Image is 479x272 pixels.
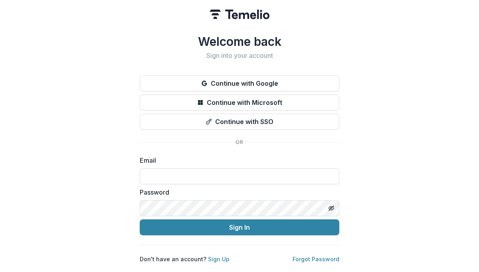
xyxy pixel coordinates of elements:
[325,202,338,215] button: Toggle password visibility
[140,52,339,59] h2: Sign into your account
[140,114,339,130] button: Continue with SSO
[140,95,339,110] button: Continue with Microsoft
[210,10,269,19] img: Temelio
[208,256,230,262] a: Sign Up
[293,256,339,262] a: Forgot Password
[140,34,339,49] h1: Welcome back
[140,187,335,197] label: Password
[140,255,230,263] p: Don't have an account?
[140,75,339,91] button: Continue with Google
[140,219,339,235] button: Sign In
[140,156,335,165] label: Email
